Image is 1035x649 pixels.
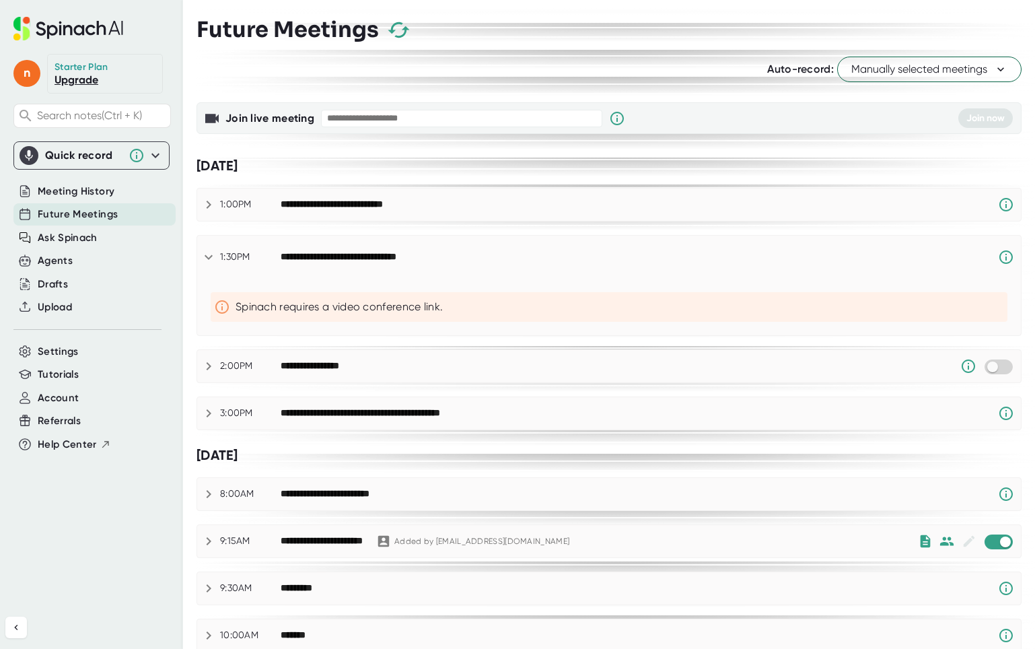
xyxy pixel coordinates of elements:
[960,358,976,374] svg: Someone has manually disabled Spinach from this meeting.
[998,627,1014,644] svg: Spinach requires a video conference link.
[220,582,281,594] div: 9:30AM
[38,390,79,406] button: Account
[220,251,281,263] div: 1:30PM
[220,535,281,547] div: 9:15AM
[220,488,281,500] div: 8:00AM
[220,629,281,642] div: 10:00AM
[45,149,122,162] div: Quick record
[197,158,1022,174] div: [DATE]
[37,109,167,122] span: Search notes (Ctrl + K)
[55,73,98,86] a: Upgrade
[220,199,281,211] div: 1:00PM
[38,184,114,199] button: Meeting History
[236,300,1002,314] div: Spinach requires a video conference link.
[38,437,111,452] button: Help Center
[837,57,1022,82] button: Manually selected meetings
[197,17,379,42] h3: Future Meetings
[958,108,1013,128] button: Join now
[38,437,97,452] span: Help Center
[38,230,98,246] button: Ask Spinach
[220,407,281,419] div: 3:00PM
[966,112,1005,124] span: Join now
[225,112,314,125] b: Join live meeting
[38,277,68,292] button: Drafts
[220,360,281,372] div: 2:00PM
[55,61,108,73] div: Starter Plan
[38,344,79,360] button: Settings
[20,142,164,169] div: Quick record
[998,486,1014,502] svg: Spinach requires a video conference link.
[38,367,79,382] button: Tutorials
[5,617,27,638] button: Collapse sidebar
[38,413,81,429] button: Referrals
[767,63,834,75] span: Auto-record:
[197,447,1022,464] div: [DATE]
[998,249,1014,265] svg: Spinach requires a video conference link.
[13,60,40,87] span: n
[38,300,72,315] button: Upload
[38,253,73,269] button: Agents
[998,405,1014,421] svg: Spinach requires a video conference link.
[394,537,569,547] div: Added by [EMAIL_ADDRESS][DOMAIN_NAME]
[38,207,118,222] button: Future Meetings
[851,61,1007,77] span: Manually selected meetings
[998,580,1014,596] svg: Spinach requires a video conference link.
